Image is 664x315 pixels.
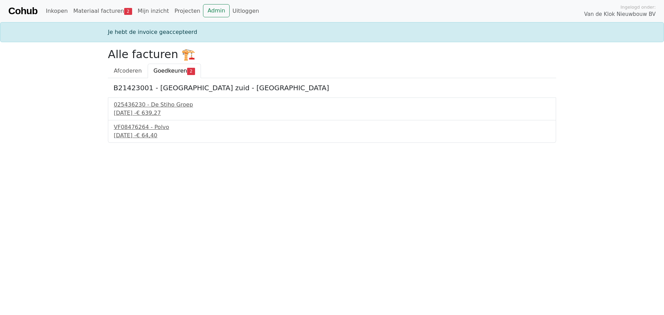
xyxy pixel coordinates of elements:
a: Goedkeuren2 [148,64,201,78]
div: VF08476264 - Polvo [114,123,550,131]
a: Admin [203,4,230,17]
div: [DATE] - [114,109,550,117]
a: 025436230 - De Stiho Groep[DATE] -€ 639,27 [114,101,550,117]
span: Ingelogd onder: [620,4,656,10]
a: Cohub [8,3,37,19]
span: Van de Klok Nieuwbouw BV [584,10,656,18]
h2: Alle facturen 🏗️ [108,48,556,61]
a: Materiaal facturen2 [71,4,135,18]
span: Goedkeuren [154,67,187,74]
div: Je hebt de invoice geaccepteerd [104,28,560,36]
span: 2 [124,8,132,15]
div: 025436230 - De Stiho Groep [114,101,550,109]
span: 2 [187,68,195,75]
div: [DATE] - [114,131,550,140]
h5: B21423001 - [GEOGRAPHIC_DATA] zuid - [GEOGRAPHIC_DATA] [113,84,551,92]
a: Inkopen [43,4,70,18]
span: € 64,40 [136,132,157,139]
a: Projecten [172,4,203,18]
span: Afcoderen [114,67,142,74]
a: Mijn inzicht [135,4,172,18]
span: € 639,27 [136,110,161,116]
a: VF08476264 - Polvo[DATE] -€ 64,40 [114,123,550,140]
a: Uitloggen [230,4,262,18]
a: Afcoderen [108,64,148,78]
